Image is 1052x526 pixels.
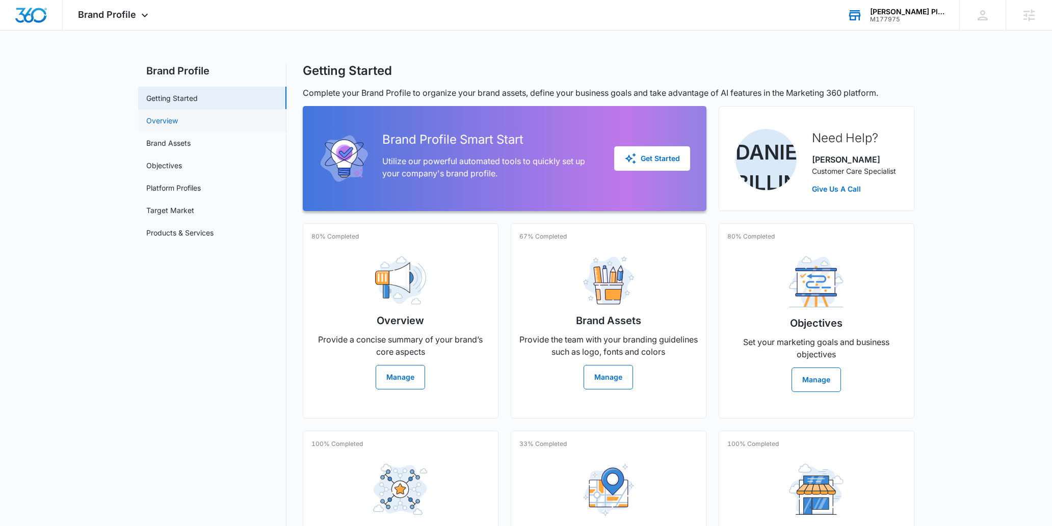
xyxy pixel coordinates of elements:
[382,130,598,149] h2: Brand Profile Smart Start
[727,232,775,241] p: 80% Completed
[146,138,191,148] a: Brand Assets
[146,93,198,103] a: Getting Started
[303,223,498,418] a: 80% CompletedOverviewProvide a concise summary of your brand’s core aspectsManage
[146,227,214,238] a: Products & Services
[146,160,182,171] a: Objectives
[727,336,906,360] p: Set your marketing goals and business objectives
[719,223,914,418] a: 80% CompletedObjectivesSet your marketing goals and business objectivesManage
[146,115,178,126] a: Overview
[519,232,567,241] p: 67% Completed
[376,365,425,389] button: Manage
[735,129,797,190] img: Danielle Billington
[812,183,896,194] a: Give Us A Call
[792,367,841,392] button: Manage
[382,155,598,179] p: Utilize our powerful automated tools to quickly set up your company's brand profile.
[727,439,779,449] p: 100% Completed
[146,182,201,193] a: Platform Profiles
[790,315,843,331] h2: Objectives
[614,146,690,171] button: Get Started
[377,313,424,328] h2: Overview
[311,333,490,358] p: Provide a concise summary of your brand’s core aspects
[146,205,194,216] a: Target Market
[519,439,567,449] p: 33% Completed
[870,8,944,16] div: account name
[519,333,698,358] p: Provide the team with your branding guidelines such as logo, fonts and colors
[812,153,896,166] p: [PERSON_NAME]
[311,439,363,449] p: 100% Completed
[511,223,706,418] a: 67% CompletedBrand AssetsProvide the team with your branding guidelines such as logo, fonts and c...
[584,365,633,389] button: Manage
[303,87,914,99] p: Complete your Brand Profile to organize your brand assets, define your business goals and take ad...
[624,152,680,165] div: Get Started
[812,129,896,147] h2: Need Help?
[311,232,359,241] p: 80% Completed
[78,9,136,20] span: Brand Profile
[138,63,286,78] h2: Brand Profile
[576,313,641,328] h2: Brand Assets
[303,63,392,78] h1: Getting Started
[812,166,896,176] p: Customer Care Specialist
[870,16,944,23] div: account id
